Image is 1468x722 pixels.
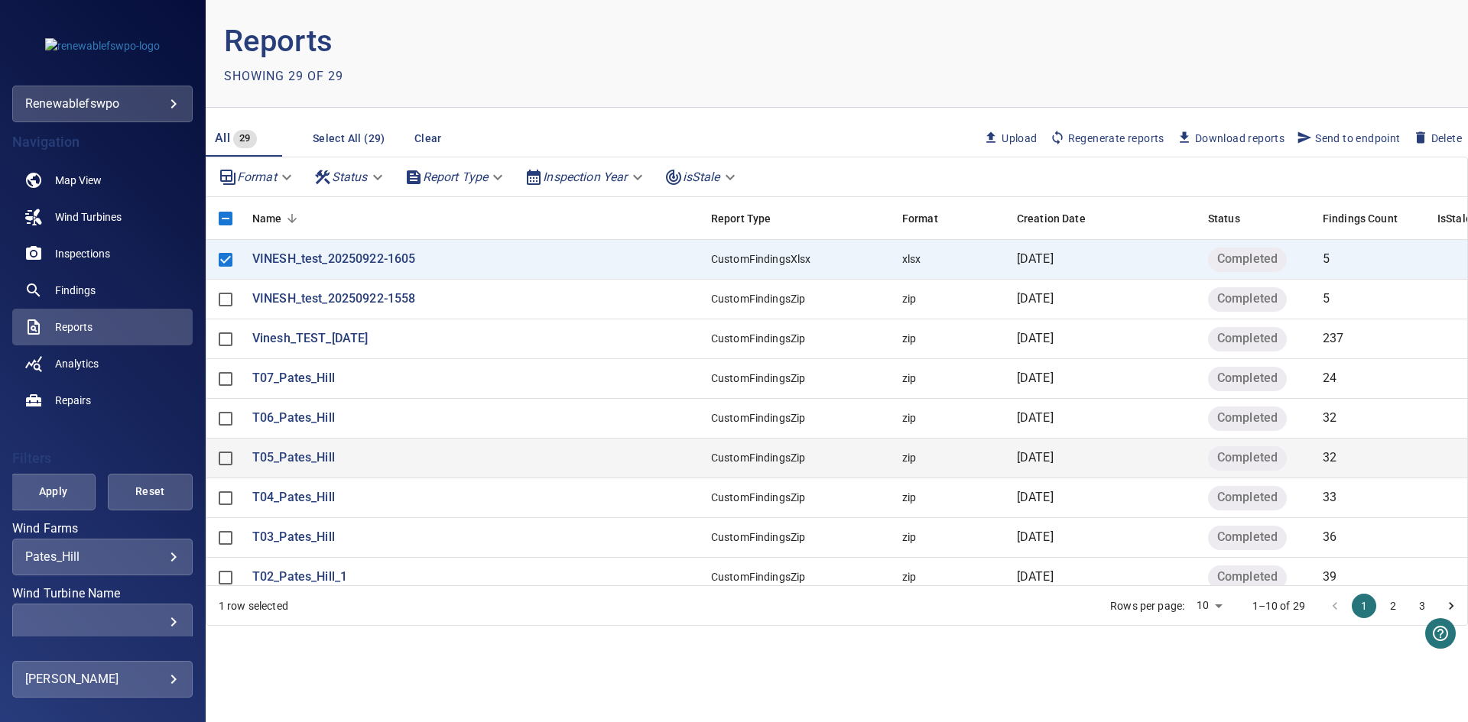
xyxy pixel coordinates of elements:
[703,197,895,240] div: Report Type
[25,549,180,564] div: Pates_Hill
[213,164,301,190] div: Format
[55,319,93,335] span: Reports
[902,197,938,240] div: Format
[711,490,806,505] div: CustomFindingsZip
[55,209,122,225] span: Wind Turbines
[423,170,489,184] em: Report Type
[1017,290,1054,308] p: [DATE]
[252,489,335,507] a: T04_Pates_Hill
[12,272,193,309] a: findings noActive
[252,290,416,308] a: VINESH_test_20250922-1558
[12,345,193,382] a: analytics noActive
[895,197,1009,240] div: Format
[12,309,193,345] a: reports active
[12,162,193,199] a: map noActive
[1017,197,1086,240] div: Creation Date
[1323,568,1336,586] p: 39
[30,482,76,501] span: Apply
[902,569,916,584] div: zip
[1208,290,1287,308] span: Completed
[1208,529,1287,546] span: Completed
[332,170,368,184] em: Status
[252,529,335,546] p: T03_Pates_Hill
[977,125,1043,151] button: Upload
[1208,370,1287,387] span: Completed
[1017,529,1054,546] p: [DATE]
[1017,370,1054,387] p: [DATE]
[711,251,811,267] div: CustomFindingsXlsx
[252,370,335,387] p: T07_Pates_Hill
[902,450,916,465] div: zip
[1200,197,1315,240] div: Status
[1017,568,1054,586] p: [DATE]
[1208,410,1287,427] span: Completed
[711,410,806,426] div: CustomFindingsZip
[1208,197,1240,240] div: Status
[711,450,806,465] div: CustomFindingsZip
[252,410,335,427] a: T06_Pates_Hill
[12,199,193,235] a: windturbines noActive
[1297,130,1400,147] span: Send to endpoint
[252,568,347,586] p: T02_Pates_Hill_1
[12,451,193,466] h4: Filters
[12,604,193,640] div: Wind Turbine Name
[233,130,257,147] span: 29
[55,356,99,371] span: Analytics
[1110,598,1184,614] p: Rows per page:
[1413,130,1462,147] span: Delete
[45,38,160,53] img: renewablefswpo-logo
[1017,251,1054,268] p: [DATE]
[1323,290,1330,308] p: 5
[518,164,651,190] div: Inspection Year
[902,291,916,306] div: zip
[25,92,180,116] div: renewablefswpo
[252,330,369,348] a: Vinesh_TEST_[DATE]
[711,331,806,346] div: CustomFindingsZip
[252,197,282,240] div: Name
[1208,330,1287,348] span: Completed
[12,382,193,419] a: repairs noActive
[902,371,916,386] div: zip
[307,164,392,190] div: Status
[543,170,627,184] em: Inspection Year
[1171,125,1291,151] button: Download reports
[1017,489,1054,507] p: [DATE]
[658,164,745,190] div: isStale
[711,529,806,545] div: CustomFindingsZip
[902,251,921,267] div: xlsx
[55,173,102,188] span: Map View
[902,529,916,545] div: zip
[55,246,110,261] span: Inspections
[1323,529,1336,546] p: 36
[11,474,96,510] button: Apply
[404,125,453,153] button: Clear
[1323,410,1336,427] p: 32
[1323,330,1343,348] p: 237
[1208,489,1287,507] span: Completed
[683,170,720,184] em: isStale
[711,291,806,306] div: CustomFindingsZip
[711,569,806,584] div: CustomFindingsZip
[252,449,335,467] a: T05_Pates_Hill
[1323,449,1336,467] p: 32
[1017,410,1054,427] p: [DATE]
[252,251,416,268] a: VINESH_test_20250922-1605
[281,208,303,229] button: Sort
[108,474,193,510] button: Reset
[224,18,837,64] p: Reports
[12,588,193,600] label: Wind Turbine Name
[398,164,513,190] div: Report Type
[215,131,230,145] span: All
[711,371,806,386] div: CustomFindingsZip
[55,393,91,408] span: Repairs
[1190,594,1227,617] div: 10
[711,197,771,240] div: Report Type
[12,523,193,535] label: Wind Farms
[1017,449,1054,467] p: [DATE]
[219,598,288,614] div: 1 row selected
[1323,370,1336,387] p: 24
